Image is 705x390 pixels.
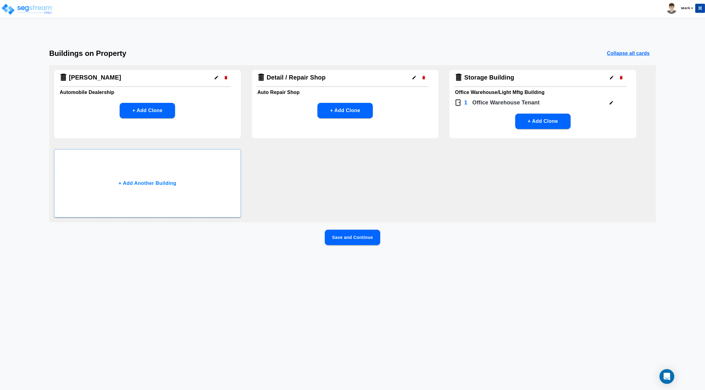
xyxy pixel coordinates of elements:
[607,50,650,57] p: Collapse all cards
[60,88,235,97] h6: Automobile Dealership
[257,73,265,82] img: Building Icon
[257,88,433,97] h6: Auto Repair Shop
[454,73,463,82] img: Building Icon
[120,103,175,118] button: + Add Clone
[455,88,631,97] h6: Office Warehouse/Light Mftg Building
[69,74,121,81] h4: [PERSON_NAME]
[54,149,241,217] button: + Add Another Building
[325,230,380,245] button: Save and Continue
[515,114,571,129] button: + Add Clone
[267,74,326,81] h4: Detail / Repair Shop
[659,369,674,384] div: Open Intercom Messenger
[681,6,690,10] b: Mark
[1,3,53,15] img: logo_pro_r.png
[59,73,68,82] img: Building Icon
[464,74,514,81] h4: Storage Building
[464,99,467,107] p: 1
[317,103,373,118] button: + Add Clone
[454,99,462,106] img: Door Icon
[49,49,126,58] h3: Buildings on Property
[472,99,540,107] p: Office Warehouse Tenant
[666,3,677,14] img: avatar.png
